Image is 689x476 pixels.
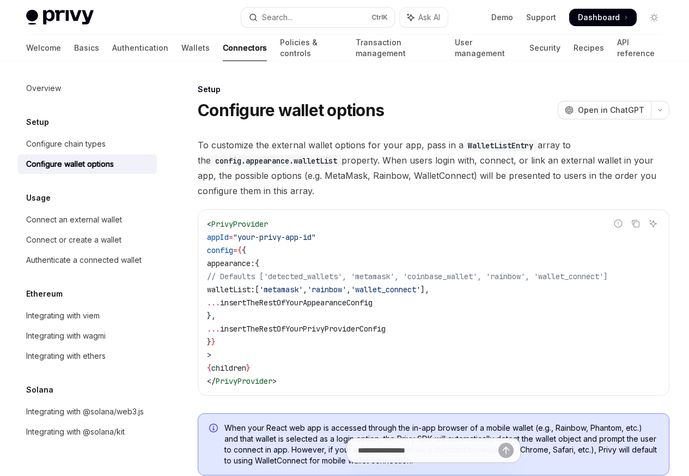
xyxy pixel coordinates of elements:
a: Configure wallet options [17,154,157,174]
a: Wallets [181,35,210,61]
a: Configure chain types [17,134,157,154]
div: Setup [198,84,669,95]
div: Overview [26,82,61,95]
span: } [246,363,251,373]
span: < [207,219,211,229]
span: When your React web app is accessed through the in-app browser of a mobile wallet (e.g., Rainbow,... [224,423,658,466]
input: Ask a question... [358,438,498,462]
button: Open search [241,8,394,27]
span: > [272,376,277,386]
code: WalletListEntry [464,140,538,152]
div: Integrating with viem [26,309,100,322]
svg: Info [209,424,220,435]
span: { [242,245,246,255]
button: Ask AI [646,216,660,231]
a: Connect an external wallet [17,210,157,230]
span: children [211,363,246,373]
a: Basics [74,35,99,61]
button: Toggle assistant panel [400,8,448,27]
span: > [207,350,211,360]
a: Policies & controls [280,35,343,61]
button: Toggle dark mode [645,9,663,26]
div: Integrating with @solana/web3.js [26,405,144,418]
span: ], [420,285,429,294]
a: Recipes [574,35,604,61]
div: Connect an external wallet [26,213,122,226]
h5: Ethereum [26,287,63,300]
a: Connectors [223,35,267,61]
button: Open in ChatGPT [558,101,651,119]
span: Ask AI [418,12,440,23]
img: light logo [26,10,94,25]
span: insertTheRestOfYourAppearanceConfig [220,298,373,308]
span: } [211,337,216,347]
span: </ [207,376,216,386]
span: { [207,363,211,373]
span: { [255,258,259,268]
span: { [237,245,242,255]
h1: Configure wallet options [198,100,384,120]
span: PrivyProvider [216,376,272,386]
a: Integrating with ethers [17,346,157,366]
div: Integrating with ethers [26,350,106,363]
span: 'rainbow' [307,285,346,294]
a: Integrating with wagmi [17,326,157,346]
span: } [207,337,211,347]
button: Report incorrect code [611,216,625,231]
code: config.appearance.walletList [211,155,342,167]
span: // Defaults ['detected_wallets', 'metamask', 'coinbase_wallet', 'rainbow', 'wallet_connect'] [207,272,608,281]
a: User management [455,35,516,61]
span: To customize the external wallet options for your app, pass in a array to the property. When user... [198,137,669,198]
a: API reference [617,35,663,61]
span: insertTheRestOfYourPrivyProviderConfig [220,324,386,334]
span: "your-privy-app-id" [233,232,316,242]
div: Search... [262,11,292,24]
a: Overview [17,79,157,98]
a: Integrating with viem [17,306,157,326]
a: Transaction management [356,35,442,61]
a: Integrating with @solana/web3.js [17,402,157,421]
a: Demo [491,12,513,23]
div: Integrating with @solana/kit [26,425,125,438]
div: Integrating with wagmi [26,329,106,342]
span: [ [255,285,259,294]
a: Authentication [112,35,168,61]
span: config [207,245,233,255]
span: ... [207,298,220,308]
span: , [303,285,307,294]
div: Configure wallet options [26,158,114,171]
div: Configure chain types [26,137,106,150]
a: Security [529,35,560,61]
h5: Solana [26,383,53,396]
span: = [233,245,237,255]
span: 'wallet_connect' [351,285,420,294]
button: Copy the contents from the code block [629,216,643,231]
span: Dashboard [578,12,620,23]
button: Send message [498,443,514,458]
h5: Setup [26,116,49,129]
div: Authenticate a connected wallet [26,254,142,267]
span: , [346,285,351,294]
span: ... [207,324,220,334]
span: Ctrl K [371,13,388,22]
div: Connect or create a wallet [26,233,121,246]
a: Support [526,12,556,23]
a: Dashboard [569,9,637,26]
span: PrivyProvider [211,219,268,229]
a: Authenticate a connected wallet [17,250,157,270]
a: Connect or create a wallet [17,230,157,250]
a: Welcome [26,35,61,61]
h5: Usage [26,191,51,204]
span: Open in ChatGPT [578,105,644,116]
span: }, [207,311,216,321]
span: appId [207,232,229,242]
a: Integrating with @solana/kit [17,422,157,442]
span: = [229,232,233,242]
span: appearance: [207,258,255,268]
span: 'metamask' [259,285,303,294]
span: walletList: [207,285,255,294]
